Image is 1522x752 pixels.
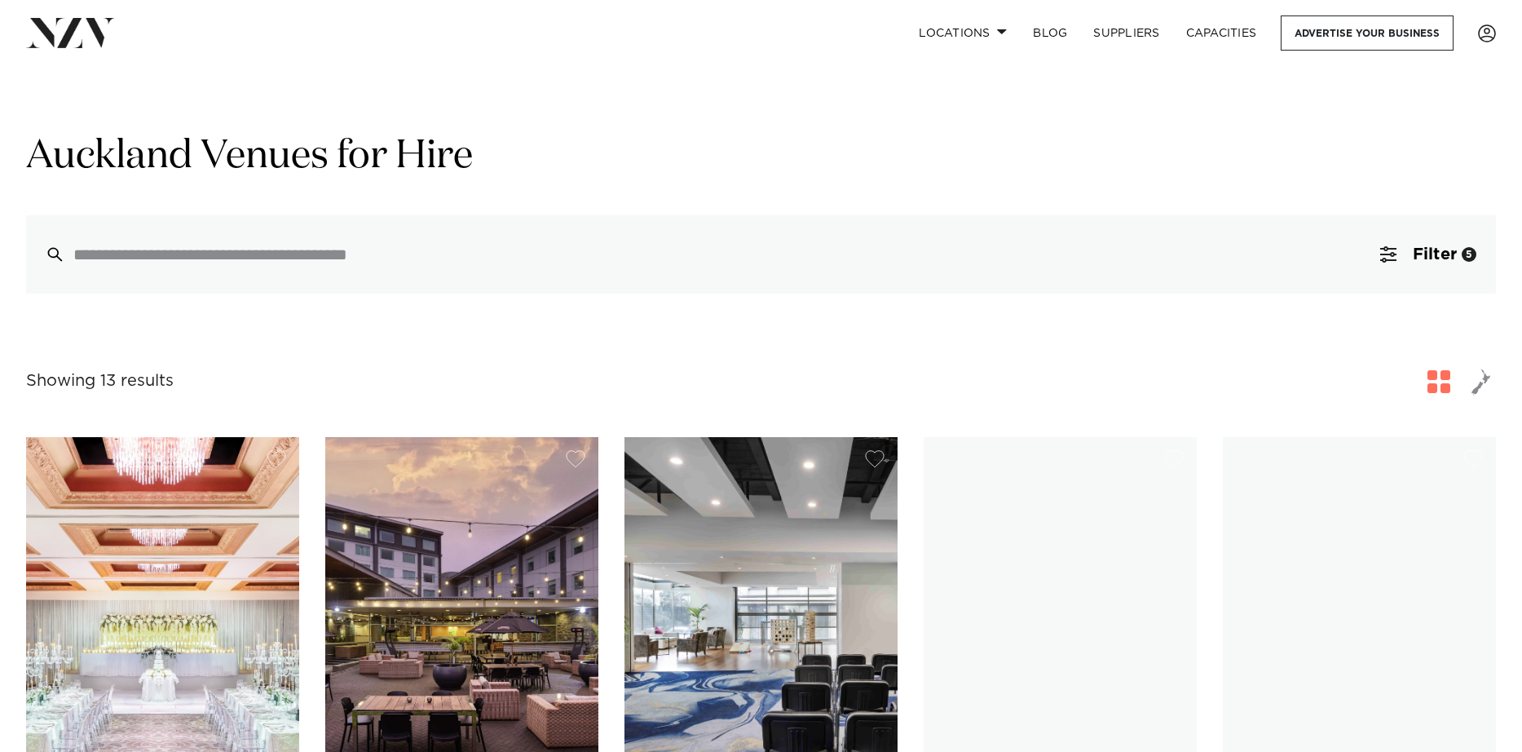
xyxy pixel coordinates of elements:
[26,369,174,394] div: Showing 13 results
[1462,247,1476,262] div: 5
[1080,15,1172,51] a: SUPPLIERS
[26,131,1496,183] h1: Auckland Venues for Hire
[1020,15,1080,51] a: BLOG
[906,15,1020,51] a: Locations
[1413,246,1457,263] span: Filter
[1361,215,1496,294] button: Filter5
[26,18,115,47] img: nzv-logo.png
[1281,15,1454,51] a: Advertise your business
[1173,15,1270,51] a: Capacities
